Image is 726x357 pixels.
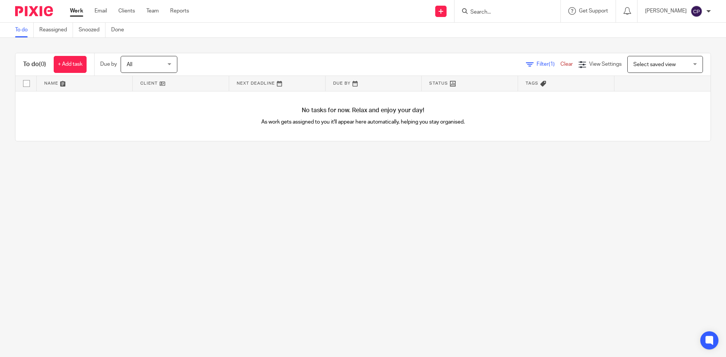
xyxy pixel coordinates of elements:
span: All [127,62,132,67]
a: Clients [118,7,135,15]
span: Filter [537,62,560,67]
h1: To do [23,60,46,68]
a: Done [111,23,130,37]
span: Get Support [579,8,608,14]
p: As work gets assigned to you it'll appear here automatically, helping you stay organised. [189,118,537,126]
span: (0) [39,61,46,67]
a: Work [70,7,83,15]
span: Tags [526,81,538,85]
p: Due by [100,60,117,68]
h4: No tasks for now. Relax and enjoy your day! [16,107,710,114]
span: View Settings [589,62,622,67]
a: Snoozed [79,23,105,37]
a: Reports [170,7,189,15]
span: (1) [549,62,555,67]
a: Reassigned [39,23,73,37]
a: + Add task [54,56,87,73]
a: To do [15,23,34,37]
img: svg%3E [690,5,703,17]
img: Pixie [15,6,53,16]
a: Team [146,7,159,15]
span: Select saved view [633,62,676,67]
input: Search [470,9,538,16]
a: Clear [560,62,573,67]
p: [PERSON_NAME] [645,7,687,15]
a: Email [95,7,107,15]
